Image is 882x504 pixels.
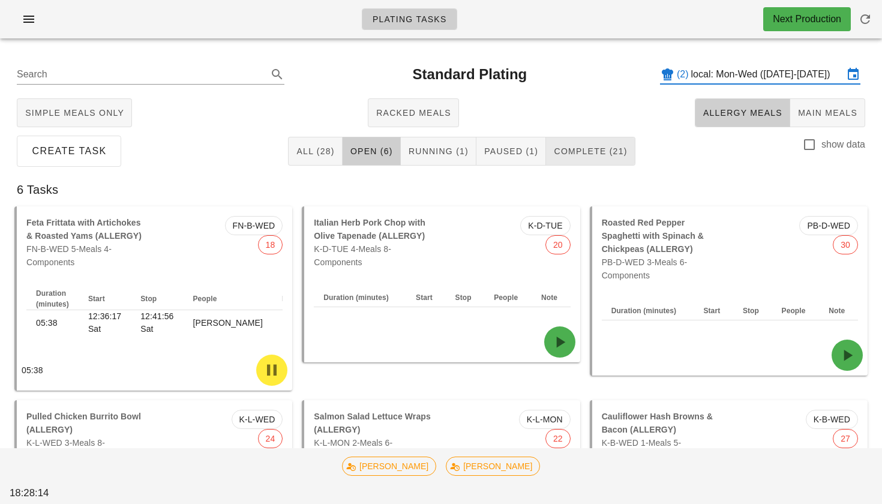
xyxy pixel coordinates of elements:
th: Stop [446,288,485,307]
button: Complete (21) [546,137,635,166]
div: Next Production [773,12,841,26]
th: Note [532,288,571,307]
td: [PERSON_NAME] [183,310,272,335]
button: All (28) [288,137,342,166]
b: Pulled Chicken Burrito Bowl (ALLERGY) [26,412,141,434]
span: Allergy Meals [703,108,782,118]
a: Plating Tasks [362,8,457,30]
div: 18:28:14 [7,483,80,503]
th: Start [79,288,131,310]
b: Italian Herb Pork Chop with Olive Tapenade (ALLERGY) [314,218,425,241]
span: Main Meals [797,108,857,118]
span: Plating Tasks [372,14,447,24]
span: Create Task [31,146,107,157]
th: Start [406,288,446,307]
div: K-D-TUE 4-Meals 8-Components [307,209,442,276]
h2: Standard Plating [413,64,527,85]
span: Running (1) [408,146,469,156]
td: 12:41:56 Sat [131,310,183,335]
th: People [183,288,272,310]
div: 05:38 [17,350,292,391]
span: K-L-WED [239,410,275,428]
div: FN-B-WED 5-Meals 4-Components [19,209,155,276]
button: Create Task [17,136,121,167]
div: PB-D-WED 3-Meals 6-Components [595,209,730,289]
span: 18 [266,236,275,254]
b: Feta Frittata with Artichokes & Roasted Yams (ALLERGY) [26,218,142,241]
th: People [772,301,820,320]
span: All (28) [296,146,334,156]
div: K-B-WED 1-Meals 5-Components [595,403,730,470]
span: Complete (21) [553,146,627,156]
th: Note [819,301,858,320]
th: Note [272,288,308,310]
button: Main Meals [790,98,865,127]
th: Duration (minutes) [602,301,694,320]
span: [PERSON_NAME] [350,457,428,475]
td: 12:36:17 Sat [79,310,131,335]
span: Paused (1) [484,146,538,156]
span: 20 [553,236,563,254]
span: 27 [841,430,850,448]
label: show data [821,139,865,151]
b: Roasted Red Pepper Spaghetti with Spinach & Chickpeas (ALLERGY) [602,218,704,254]
div: 6 Tasks [7,170,875,209]
button: Open (6) [343,137,401,166]
button: Racked Meals [368,98,459,127]
div: (2) [677,68,691,80]
button: Simple Meals Only [17,98,132,127]
button: Running (1) [401,137,476,166]
button: Allergy Meals [695,98,790,127]
th: People [484,288,532,307]
div: K-L-WED 3-Meals 8-Components [19,403,155,470]
div: K-L-MON 2-Meals 6-Components [307,403,442,470]
th: Duration (minutes) [26,288,79,310]
span: 22 [553,430,563,448]
span: 30 [841,236,850,254]
span: Simple Meals Only [25,108,124,118]
b: Salmon Salad Lettuce Wraps (ALLERGY) [314,412,431,434]
span: K-D-TUE [528,217,562,235]
th: Stop [733,301,772,320]
span: K-B-WED [814,410,850,428]
th: Duration (minutes) [314,288,406,307]
b: Cauliflower Hash Browns & Bacon (ALLERGY) [602,412,713,434]
span: Racked Meals [376,108,451,118]
span: 24 [266,430,275,448]
span: Open (6) [350,146,393,156]
th: Start [694,301,733,320]
span: PB-D-WED [807,217,850,235]
td: 05:38 [26,310,79,335]
button: Paused (1) [476,137,546,166]
span: FN-B-WED [233,217,275,235]
th: Stop [131,288,183,310]
span: [PERSON_NAME] [454,457,532,475]
span: K-L-MON [527,410,563,428]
